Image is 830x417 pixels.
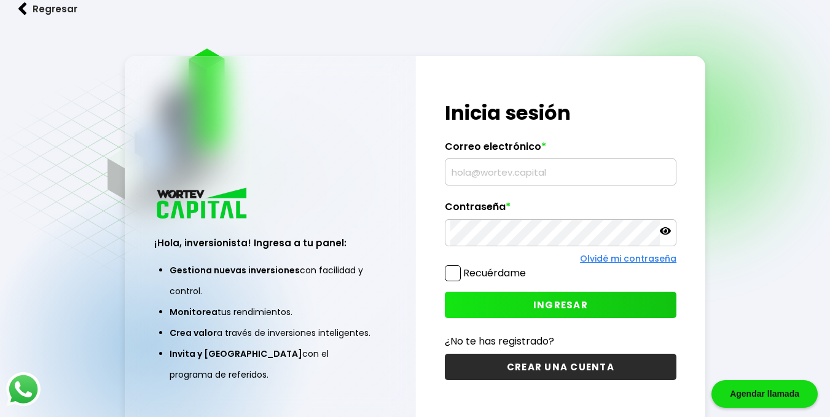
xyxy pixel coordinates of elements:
span: Gestiona nuevas inversiones [170,264,300,276]
p: ¿No te has registrado? [445,333,676,349]
img: logos_whatsapp-icon.242b2217.svg [6,372,41,407]
h1: Inicia sesión [445,98,676,128]
a: ¿No te has registrado?CREAR UNA CUENTA [445,333,676,380]
div: Agendar llamada [711,380,818,408]
span: Invita y [GEOGRAPHIC_DATA] [170,348,302,360]
img: logo_wortev_capital [154,186,251,222]
span: Crea valor [170,327,217,339]
li: con facilidad y control. [170,260,371,302]
button: CREAR UNA CUENTA [445,354,676,380]
a: Olvidé mi contraseña [580,252,676,265]
input: hola@wortev.capital [450,159,671,185]
li: a través de inversiones inteligentes. [170,322,371,343]
label: Correo electrónico [445,141,676,159]
h3: ¡Hola, inversionista! Ingresa a tu panel: [154,236,386,250]
label: Recuérdame [463,266,526,280]
span: INGRESAR [533,298,588,311]
span: Monitorea [170,306,217,318]
li: con el programa de referidos. [170,343,371,385]
img: flecha izquierda [18,2,27,15]
label: Contraseña [445,201,676,219]
li: tus rendimientos. [170,302,371,322]
button: INGRESAR [445,292,676,318]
